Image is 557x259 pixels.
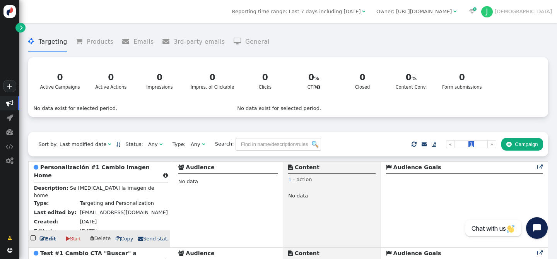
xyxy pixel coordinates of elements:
[34,185,68,191] b: Description:
[108,142,111,147] span: 
[427,138,441,151] a: 
[3,5,16,18] img: logo-icon.svg
[33,105,237,112] div: No data exist for selected period.
[61,232,85,245] a: Start
[345,71,380,91] div: Closed
[3,80,16,92] a: +
[186,164,214,170] b: Audience
[7,234,12,242] span: 
[432,142,436,147] span: 
[90,236,94,241] span: 
[288,165,293,170] span: 
[501,138,543,151] button: Campaign
[312,141,318,148] img: icon_search.png
[34,165,38,170] span: 
[6,99,14,107] span: 
[40,236,45,241] span: 
[288,250,293,256] span: 
[293,177,312,182] span: - action
[20,24,23,31] span: 
[40,71,80,91] div: Active Campaigns
[116,236,133,242] span: Copy
[148,141,158,148] div: Any
[202,142,205,147] span: 
[163,173,168,178] span: 
[386,250,391,256] span: 
[295,250,320,256] b: Content
[296,71,331,84] div: 0
[90,235,112,241] a: Delete
[537,164,543,170] a: 
[142,71,178,84] div: 0
[469,9,475,14] span: 
[6,128,14,136] span: 
[178,165,184,170] span: 
[248,71,283,91] div: Clicks
[138,235,169,243] a: Send stat.
[93,71,129,91] div: Active Actions
[178,178,198,184] span: No data
[15,23,25,33] a: 
[116,141,120,147] a: 
[116,235,133,243] a: Copy
[412,140,417,149] span: 
[288,177,291,182] span: 1
[243,67,287,95] a: 0Clicks
[340,67,384,95] a: 0Closed
[120,141,143,148] span: Status:
[2,232,17,245] a: 
[159,142,162,147] span: 
[237,105,543,112] div: No data exist for selected period.
[116,142,120,147] span: Sorted in descending order
[437,67,486,95] a: 0Form submissions
[122,38,133,45] span: 
[34,185,154,199] span: Se [MEDICAL_DATA] la imagen de home
[393,164,441,170] b: Audience Goals
[191,71,234,84] div: 0
[288,193,308,201] span: No data
[422,141,427,147] a: 
[167,141,186,148] span: Type:
[316,85,320,89] span: 
[40,71,80,84] div: 0
[236,138,321,151] input: Find in name/description/rules
[191,71,234,91] div: Impres. of Clickable
[76,38,87,45] span: 
[537,250,543,256] span: 
[210,141,234,147] span: Search:
[7,248,12,253] span: 
[178,250,184,256] span: 
[442,71,482,91] div: Form submissions
[7,114,13,121] span: 
[142,71,178,91] div: Impressions
[481,9,552,14] a: J[DEMOGRAPHIC_DATA]
[76,32,113,52] li: Products
[422,142,427,147] span: 
[34,164,149,178] b: Personalización #1 Cambio imagen Home
[186,250,214,256] b: Audience
[234,32,270,52] li: General
[93,71,129,84] div: 0
[40,235,56,243] a: Edit
[80,209,167,215] span: [EMAIL_ADDRESS][DOMAIN_NAME]
[442,71,482,84] div: 0
[6,143,14,150] span: 
[80,200,154,206] span: Targeting and Personalization
[138,236,169,242] span: Send stat.
[393,71,429,91] div: Content Conv.
[6,157,14,165] span: 
[468,141,474,147] span: 1
[393,250,441,256] b: Audience Goals
[38,141,106,148] div: Sort by: Last modified date
[34,200,49,206] b: Type:
[80,219,97,225] span: [DATE]
[481,6,493,18] div: J
[122,32,154,52] li: Emails
[345,71,380,84] div: 0
[116,236,121,241] span: 
[537,250,543,256] a: 
[506,141,511,147] span: 
[362,9,365,14] span: 
[191,141,200,148] div: Any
